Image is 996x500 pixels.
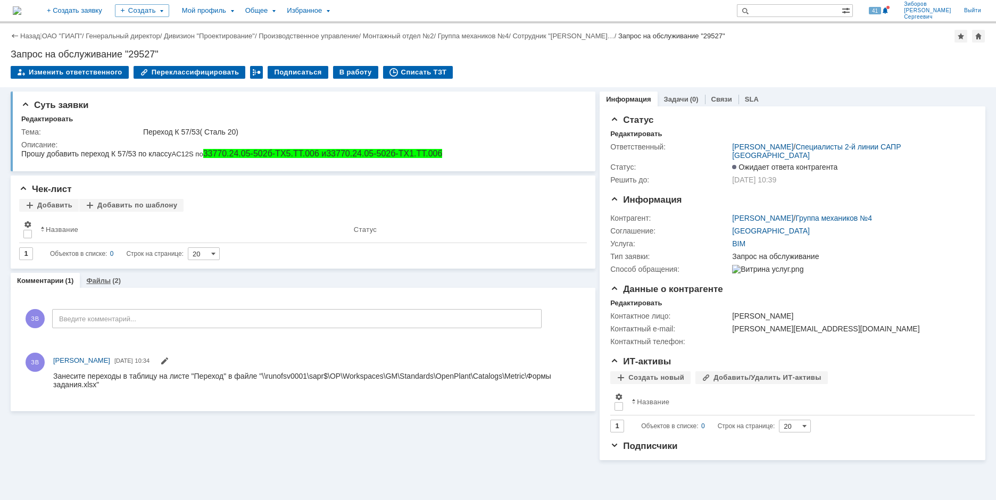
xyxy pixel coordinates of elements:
div: 0 [701,420,705,432]
div: (2) [112,277,121,285]
div: Сделать домашней страницей [972,30,985,43]
span: 41 [869,7,881,14]
div: / [86,32,164,40]
a: Группа механиков №4 [795,214,872,222]
img: logo [13,6,21,15]
span: AС12 [151,1,168,9]
span: [DATE] 10:39 [732,176,776,184]
div: Тема: [21,128,141,136]
span: Объектов в списке: [50,250,107,257]
div: Описание: [21,140,582,149]
a: Комментарии [17,277,64,285]
div: Услуга: [610,239,730,248]
a: BIM [732,239,745,248]
a: Перейти на домашнюю страницу [13,6,21,15]
div: Тип заявки: [610,252,730,261]
i: Строк на странице: [50,247,184,260]
div: Переход К 57/53( Сталь 20) [143,128,579,136]
a: [GEOGRAPHIC_DATA] [732,227,810,235]
a: Генеральный директор [86,32,160,40]
div: Запрос на обслуживание [732,252,969,261]
span: Статус [610,115,653,125]
a: [PERSON_NAME] [732,214,793,222]
span: Чек-лист [19,184,72,194]
a: Информация [606,95,651,103]
div: 0 [110,247,114,260]
div: (0) [690,95,699,103]
span: Объектов в списке: [641,422,698,430]
div: Запрос на обслуживание "29527" [11,49,985,60]
div: Контактный телефон: [610,337,730,346]
div: Статус: [610,163,730,171]
div: Соглашение: [610,227,730,235]
div: / [438,32,513,40]
a: Специалисты 2-й линии САПР [GEOGRAPHIC_DATA] [732,143,901,160]
div: | [40,31,41,39]
div: Название [637,398,669,406]
th: Название [627,388,966,415]
div: Ответственный: [610,143,730,151]
div: Создать [115,4,169,17]
a: Дивизион "Проектирование" [164,32,255,40]
span: Настройки [615,393,623,401]
div: (1) [65,277,74,285]
span: Настройки [23,220,32,229]
div: / [732,214,872,222]
div: / [732,143,969,160]
a: Файлы [86,277,111,285]
span: Данные о контрагенте [610,284,723,294]
div: Редактировать [610,130,662,138]
span: Сергеевич [904,14,951,20]
span: Зиборов [904,1,951,7]
span: S по [168,1,421,9]
div: [PERSON_NAME][EMAIL_ADDRESS][DOMAIN_NAME] [732,324,969,333]
span: Ожидает ответа контрагента [732,163,837,171]
a: Сотрудник "[PERSON_NAME]… [512,32,614,40]
span: Суть заявки [21,100,88,110]
a: [PERSON_NAME] [732,143,793,151]
div: Контактное лицо: [610,312,730,320]
a: [PERSON_NAME] [53,355,110,366]
th: Название [36,216,350,243]
a: Задачи [664,95,688,103]
div: Контрагент: [610,214,730,222]
th: Статус [350,216,578,243]
div: / [259,32,363,40]
div: Название [46,226,78,234]
div: Редактировать [610,299,662,307]
a: SLA [745,95,759,103]
a: Производственное управление [259,32,359,40]
i: Строк на странице: [641,420,775,432]
img: Витрина услуг.png [732,265,803,273]
span: [PERSON_NAME] [53,356,110,364]
a: ОАО "ГИАП" [42,32,82,40]
div: Редактировать [21,115,73,123]
div: / [512,32,618,40]
a: Связи [711,95,732,103]
span: [PERSON_NAME] [904,7,951,14]
span: ИТ-активы [610,356,671,366]
div: Работа с массовостью [250,66,263,79]
span: ЗВ [26,309,45,328]
span: Подписчики [610,441,677,451]
div: [PERSON_NAME] [732,312,969,320]
div: Решить до: [610,176,730,184]
div: / [42,32,86,40]
div: Контактный e-mail: [610,324,730,333]
div: / [164,32,259,40]
div: Способ обращения: [610,265,730,273]
div: Статус [354,226,377,234]
div: Запрос на обслуживание "29527" [618,32,725,40]
a: Монтажный отдел №2 [363,32,434,40]
span: Расширенный поиск [842,5,852,15]
div: / [363,32,438,40]
a: Назад [20,32,40,40]
span: 10:34 [135,357,150,364]
span: Информация [610,195,682,205]
div: Добавить в избранное [954,30,967,43]
span: Редактировать [160,358,169,366]
a: Группа механиков №4 [438,32,509,40]
span: [DATE] [114,357,133,364]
